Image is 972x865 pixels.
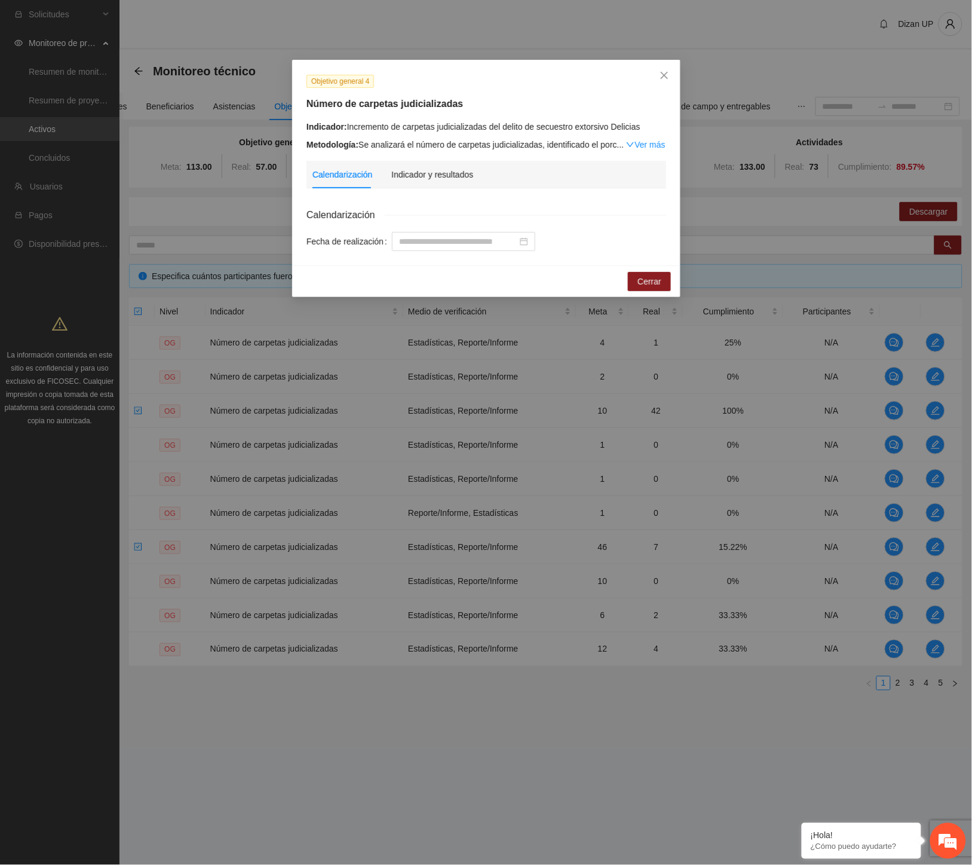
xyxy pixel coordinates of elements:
[617,140,624,149] span: ...
[399,235,517,248] input: Fecha de realización
[306,97,666,111] h5: Número de carpetas judicializadas
[306,120,666,133] div: Incremento de carpetas judicializadas del delito de secuestro extorsivo Delicias
[69,160,165,280] span: Estamos en línea.
[312,168,372,181] div: Calendarización
[628,272,671,291] button: Cerrar
[306,138,666,151] div: Se analizará el número de carpetas judicializadas, identificado el porc
[648,60,680,92] button: Close
[637,275,661,288] span: Cerrar
[626,140,665,149] a: Expand
[811,831,912,840] div: ¡Hola!
[660,71,669,80] span: close
[6,326,228,368] textarea: Escriba su mensaje y pulse “Intro”
[196,6,225,35] div: Minimizar ventana de chat en vivo
[391,168,473,181] div: Indicador y resultados
[626,140,634,149] span: down
[306,140,358,149] strong: Metodología:
[62,61,201,77] div: Chatee con nosotros ahora
[306,75,374,88] span: Objetivo general 4
[306,232,392,251] label: Fecha de realización
[306,122,347,132] strong: Indicador:
[306,207,385,222] span: Calendarización
[811,842,912,851] p: ¿Cómo puedo ayudarte?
